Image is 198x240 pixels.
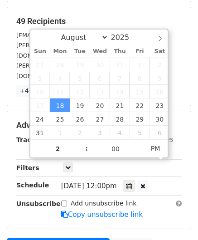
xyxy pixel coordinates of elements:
span: July 31, 2025 [110,58,130,71]
span: August 3, 2025 [30,71,50,85]
span: August 2, 2025 [150,58,169,71]
span: August 28, 2025 [110,112,130,126]
span: August 20, 2025 [90,98,110,112]
a: +46 more [16,85,54,97]
span: August 15, 2025 [130,85,150,98]
span: Click to toggle [143,139,168,157]
small: [PERSON_NAME][EMAIL_ADDRESS][PERSON_NAME][DOMAIN_NAME] [16,42,165,59]
span: August 31, 2025 [30,126,50,139]
label: Add unsubscribe link [71,199,137,208]
span: [DATE] 12:00pm [61,182,117,190]
span: September 5, 2025 [130,126,150,139]
span: September 2, 2025 [70,126,90,139]
span: July 30, 2025 [90,58,110,71]
span: August 16, 2025 [150,85,169,98]
span: September 1, 2025 [50,126,70,139]
span: July 28, 2025 [50,58,70,71]
span: August 27, 2025 [90,112,110,126]
input: Year [108,33,141,42]
span: August 25, 2025 [50,112,70,126]
strong: Tracking [16,136,47,143]
span: August 19, 2025 [70,98,90,112]
h5: 49 Recipients [16,16,182,26]
span: September 3, 2025 [90,126,110,139]
span: August 17, 2025 [30,98,50,112]
span: Fri [130,49,150,54]
span: July 27, 2025 [30,58,50,71]
iframe: Chat Widget [153,196,198,240]
input: Minute [88,140,143,158]
h5: Advanced [16,120,182,130]
span: August 22, 2025 [130,98,150,112]
span: August 26, 2025 [70,112,90,126]
small: [PERSON_NAME][EMAIL_ADDRESS][PERSON_NAME][DOMAIN_NAME] [16,62,165,79]
span: July 29, 2025 [70,58,90,71]
span: August 6, 2025 [90,71,110,85]
span: August 10, 2025 [30,85,50,98]
strong: Schedule [16,181,49,189]
span: September 4, 2025 [110,126,130,139]
span: Thu [110,49,130,54]
span: August 8, 2025 [130,71,150,85]
span: August 4, 2025 [50,71,70,85]
span: August 14, 2025 [110,85,130,98]
span: Sun [30,49,50,54]
span: Mon [50,49,70,54]
input: Hour [30,140,86,158]
span: Tue [70,49,90,54]
span: August 12, 2025 [70,85,90,98]
span: August 7, 2025 [110,71,130,85]
span: August 11, 2025 [50,85,70,98]
span: August 18, 2025 [50,98,70,112]
span: August 29, 2025 [130,112,150,126]
span: September 6, 2025 [150,126,169,139]
span: August 9, 2025 [150,71,169,85]
strong: Unsubscribe [16,200,61,207]
span: : [85,139,88,157]
span: Wed [90,49,110,54]
span: August 1, 2025 [130,58,150,71]
a: Copy unsubscribe link [61,211,143,219]
span: August 5, 2025 [70,71,90,85]
small: [EMAIL_ADDRESS][DOMAIN_NAME] [16,32,117,39]
span: August 30, 2025 [150,112,169,126]
span: Sat [150,49,169,54]
span: August 23, 2025 [150,98,169,112]
span: August 13, 2025 [90,85,110,98]
span: August 21, 2025 [110,98,130,112]
span: August 24, 2025 [30,112,50,126]
strong: Filters [16,164,39,171]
